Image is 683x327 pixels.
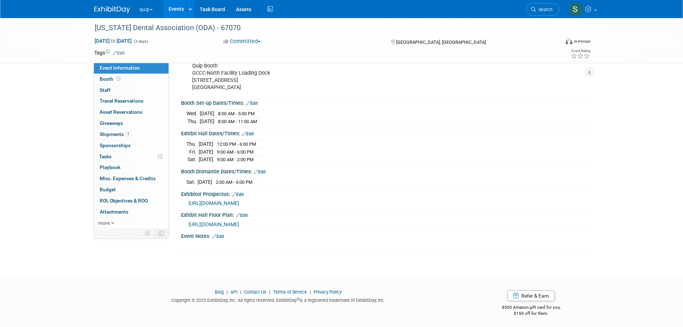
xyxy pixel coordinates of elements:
[244,289,266,295] a: Contact Us
[100,176,156,181] span: Misc. Expenses & Credits
[94,96,169,107] a: Travel Reservations
[154,229,169,238] td: Toggle Event Tabs
[94,85,169,96] a: Staff
[94,129,169,140] a: Shipments1
[189,221,239,227] a: [URL][DOMAIN_NAME]
[186,110,200,118] td: Wed.
[189,200,239,206] a: [URL][DOMAIN_NAME]
[100,198,148,204] span: ROI, Objectives & ROO
[232,192,244,197] a: Edit
[100,76,122,82] span: Booth
[186,140,199,148] td: Thu.
[254,169,266,174] a: Edit
[100,131,131,137] span: Shipments
[200,110,214,118] td: [DATE]
[94,151,169,162] a: Tasks
[236,213,248,218] a: Edit
[187,51,510,94] div: [US_STATE] Dental Association Annual Quip Booth GCCC-North Facility Loading Dock [STREET_ADDRESS]...
[200,117,214,125] td: [DATE]
[181,128,589,137] div: Exhibit Hall Dates/Times:
[507,290,555,301] a: Refer & Earn
[100,164,120,170] span: Playbook
[199,148,213,156] td: [DATE]
[218,111,255,116] span: 8:00 AM - 5:00 PM
[199,140,213,148] td: [DATE]
[94,49,125,56] td: Tags
[94,173,169,184] a: Misc. Expenses & Credits
[565,38,573,44] img: Format-Inperson.png
[110,38,117,44] span: to
[225,289,229,295] span: |
[267,289,272,295] span: |
[181,231,589,240] div: Event Notes:
[186,156,199,163] td: Sat.
[186,117,200,125] td: Thu.
[142,229,154,238] td: Personalize Event Tab Strip
[100,87,110,93] span: Staff
[100,120,123,126] span: Giveaways
[133,39,148,44] span: (3 days)
[473,300,589,316] div: $500 Amazon gift card for you,
[94,218,169,229] a: more
[100,187,116,192] span: Budget
[218,119,257,124] span: 8:00 AM - 11:00 AM
[94,184,169,195] a: Budget
[215,289,224,295] a: Blog
[273,289,307,295] a: Terms of Service
[217,149,253,155] span: 9:00 AM - 6:00 PM
[94,162,169,173] a: Playbook
[94,295,463,304] div: Copyright © 2025 ExhibitDay, Inc. All rights reserved. ExhibitDay is a registered trademark of Ex...
[238,289,243,295] span: |
[198,178,212,186] td: [DATE]
[186,148,199,156] td: Fri.
[186,178,198,186] td: Sat.
[473,310,589,317] div: $150 off for them.
[115,76,122,81] span: Booth not reserved yet
[98,220,110,226] span: more
[181,189,589,198] div: Exhibitor Prospectus:
[94,6,130,13] img: ExhibitDay
[125,131,131,137] span: 1
[574,39,590,44] div: In-Person
[242,131,254,136] a: Edit
[94,140,169,151] a: Sponsorships
[517,37,591,48] div: Event Format
[217,141,256,147] span: 12:00 PM - 6:00 PM
[100,109,142,115] span: Asset Reservations
[396,39,486,45] span: [GEOGRAPHIC_DATA], [GEOGRAPHIC_DATA]
[308,289,313,295] span: |
[314,289,342,295] a: Privacy Policy
[181,210,589,219] div: Exhibit Hall Floor Plan:
[212,234,224,239] a: Edit
[113,51,125,56] a: Edit
[217,157,253,162] span: 9:00 AM - 2:00 PM
[92,22,549,34] div: [US_STATE] Dental Association (ODA) - 67070
[199,156,213,163] td: [DATE]
[94,118,169,129] a: Giveaways
[571,49,590,53] div: Event Rating
[526,3,559,16] a: Search
[94,207,169,218] a: Attachments
[94,63,169,74] a: Event Information
[100,98,143,104] span: Travel Reservations
[94,74,169,85] a: Booth
[94,196,169,206] a: ROI, Objectives & ROO
[100,65,140,71] span: Event Information
[221,38,264,45] button: Committed
[569,3,582,16] img: Samantha Meyers
[99,154,112,159] span: Tasks
[181,166,589,176] div: Booth Dismantle Dates/Times:
[94,38,132,44] span: [DATE] [DATE]
[216,179,252,185] span: 2:00 AM - 6:00 PM
[100,209,128,215] span: Attachments
[100,143,131,148] span: Sponsorships
[297,297,299,301] sup: ®
[181,98,589,107] div: Booth Set-up Dates/Times:
[231,289,237,295] a: API
[94,107,169,118] a: Asset Reservations
[246,101,258,106] a: Edit
[536,7,552,12] span: Search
